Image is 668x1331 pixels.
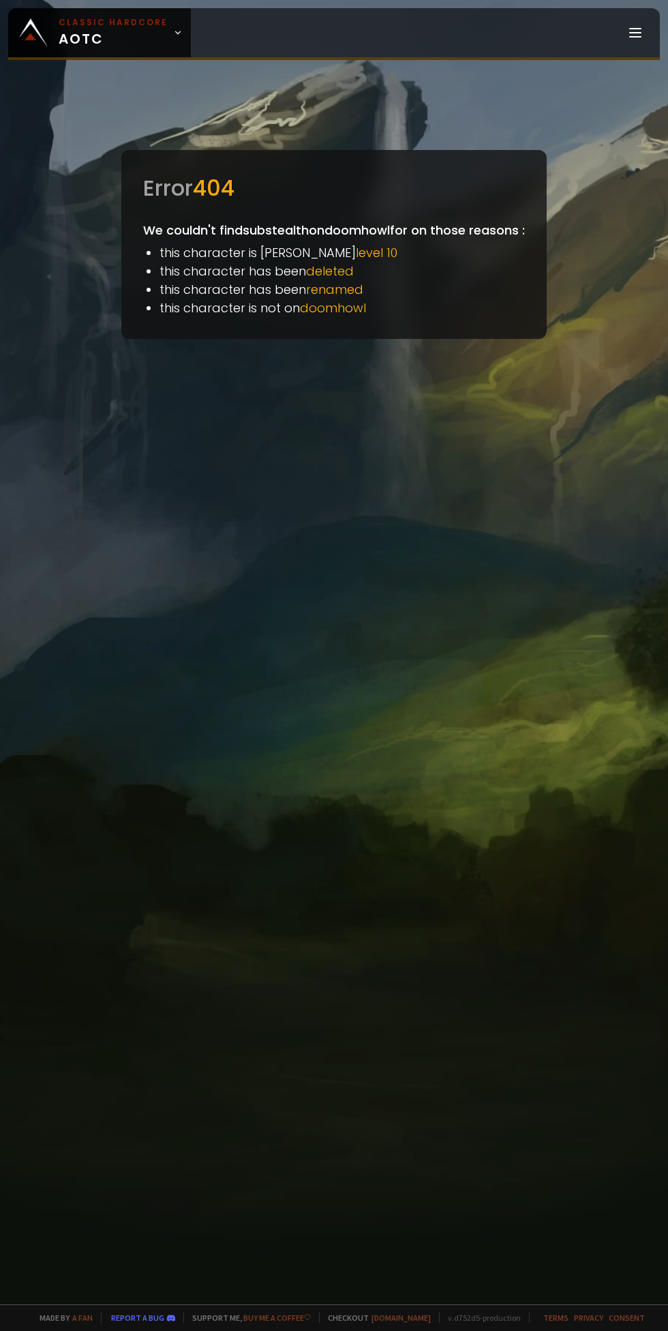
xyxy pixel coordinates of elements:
[72,1313,93,1323] a: a fan
[306,263,354,280] span: deleted
[319,1313,431,1323] span: Checkout
[160,299,525,317] li: this character is not on
[574,1313,603,1323] a: Privacy
[300,299,366,316] span: doomhowl
[31,1313,93,1323] span: Made by
[8,8,191,57] a: Classic HardcoreAOTC
[356,244,397,261] span: level 10
[143,172,525,205] div: Error
[183,1313,311,1323] span: Support me,
[121,150,547,339] div: We couldn't find substealth on doomhowl for on those reasons :
[160,262,525,280] li: this character has been
[59,16,168,49] span: AOTC
[306,281,363,298] span: renamed
[160,280,525,299] li: this character has been
[243,1313,311,1323] a: Buy me a coffee
[111,1313,164,1323] a: Report a bug
[59,16,168,29] small: Classic Hardcore
[439,1313,521,1323] span: v. d752d5 - production
[543,1313,568,1323] a: Terms
[193,173,234,203] span: 404
[371,1313,431,1323] a: [DOMAIN_NAME]
[609,1313,645,1323] a: Consent
[160,243,525,262] li: this character is [PERSON_NAME]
